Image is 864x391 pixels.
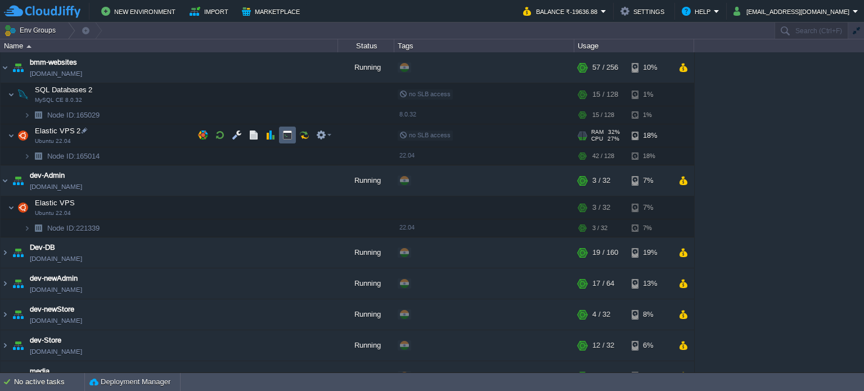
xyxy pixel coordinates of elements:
span: [DOMAIN_NAME] [30,68,82,79]
span: RAM [591,129,604,136]
div: No active tasks [14,373,84,391]
div: Usage [575,39,694,52]
img: AMDAwAAAACH5BAEAAAAALAAAAAABAAEAAAICRAEAOw== [30,147,46,165]
span: 165014 [46,151,101,161]
div: 13% [632,268,668,299]
img: AMDAwAAAACH5BAEAAAAALAAAAAABAAEAAAICRAEAOw== [1,299,10,330]
button: Balance ₹-19636.88 [523,5,601,18]
div: 8% [632,299,668,330]
div: 12 / 32 [592,330,614,361]
div: 42 / 128 [592,147,614,165]
div: Name [1,39,337,52]
span: 8.0.32 [399,111,416,118]
img: AMDAwAAAACH5BAEAAAAALAAAAAABAAEAAAICRAEAOw== [10,52,26,83]
a: Elastic VPSUbuntu 22.04 [34,199,76,207]
div: 6% [632,330,668,361]
img: AMDAwAAAACH5BAEAAAAALAAAAAABAAEAAAICRAEAOw== [8,124,15,147]
button: Settings [620,5,668,18]
span: no SLB access [399,132,451,138]
span: Node ID: [47,224,76,232]
div: 19 / 160 [592,237,618,268]
span: [DOMAIN_NAME] [30,315,82,326]
a: dev-newStore [30,304,74,315]
span: Node ID: [47,152,76,160]
div: 18% [632,124,668,147]
img: AMDAwAAAACH5BAEAAAAALAAAAAABAAEAAAICRAEAOw== [24,106,30,124]
img: AMDAwAAAACH5BAEAAAAALAAAAAABAAEAAAICRAEAOw== [8,196,15,219]
img: AMDAwAAAACH5BAEAAAAALAAAAAABAAEAAAICRAEAOw== [10,299,26,330]
span: 22.04 [399,152,415,159]
img: AMDAwAAAACH5BAEAAAAALAAAAAABAAEAAAICRAEAOw== [10,268,26,299]
span: Elastic VPS [34,198,76,208]
img: AMDAwAAAACH5BAEAAAAALAAAAAABAAEAAAICRAEAOw== [1,237,10,268]
div: 4 / 32 [592,299,610,330]
img: AMDAwAAAACH5BAEAAAAALAAAAAABAAEAAAICRAEAOw== [30,219,46,237]
a: Node ID:165014 [46,151,101,161]
span: 32% [608,129,620,136]
img: AMDAwAAAACH5BAEAAAAALAAAAAABAAEAAAICRAEAOw== [30,106,46,124]
img: AMDAwAAAACH5BAEAAAAALAAAAAABAAEAAAICRAEAOw== [15,83,31,106]
img: AMDAwAAAACH5BAEAAAAALAAAAAABAAEAAAICRAEAOw== [1,165,10,196]
img: AMDAwAAAACH5BAEAAAAALAAAAAABAAEAAAICRAEAOw== [10,330,26,361]
a: Node ID:165029 [46,110,101,120]
span: [DOMAIN_NAME] [30,346,82,357]
span: [DOMAIN_NAME] [30,284,82,295]
img: AMDAwAAAACH5BAEAAAAALAAAAAABAAEAAAICRAEAOw== [26,45,31,48]
div: 3 / 32 [592,165,610,196]
img: AMDAwAAAACH5BAEAAAAALAAAAAABAAEAAAICRAEAOw== [15,124,31,147]
a: Node ID:221339 [46,223,101,233]
span: Ubuntu 22.04 [35,138,71,145]
div: Running [338,330,394,361]
img: AMDAwAAAACH5BAEAAAAALAAAAAABAAEAAAICRAEAOw== [1,52,10,83]
div: 7% [632,219,668,237]
a: dev-newAdmin [30,273,78,284]
div: 18% [632,147,668,165]
img: AMDAwAAAACH5BAEAAAAALAAAAAABAAEAAAICRAEAOw== [10,165,26,196]
div: 3 / 32 [592,196,610,219]
img: AMDAwAAAACH5BAEAAAAALAAAAAABAAEAAAICRAEAOw== [1,268,10,299]
button: [EMAIL_ADDRESS][DOMAIN_NAME] [733,5,853,18]
div: 7% [632,165,668,196]
a: SQL Databases 2MySQL CE 8.0.32 [34,86,94,94]
a: dev-Store [30,335,61,346]
div: 10% [632,52,668,83]
span: [DOMAIN_NAME] [30,181,82,192]
div: 19% [632,237,668,268]
span: Ubuntu 22.04 [35,210,71,217]
span: 221339 [46,223,101,233]
span: CPU [591,136,603,142]
div: 3 / 32 [592,219,607,237]
img: AMDAwAAAACH5BAEAAAAALAAAAAABAAEAAAICRAEAOw== [8,83,15,106]
img: AMDAwAAAACH5BAEAAAAALAAAAAABAAEAAAICRAEAOw== [10,237,26,268]
a: Elastic VPS 2Ubuntu 22.04 [34,127,82,135]
div: Running [338,299,394,330]
a: media [30,366,49,377]
div: 57 / 256 [592,52,618,83]
img: AMDAwAAAACH5BAEAAAAALAAAAAABAAEAAAICRAEAOw== [15,196,31,219]
a: Dev-DB [30,242,55,253]
img: AMDAwAAAACH5BAEAAAAALAAAAAABAAEAAAICRAEAOw== [24,147,30,165]
div: 7% [632,196,668,219]
div: Tags [395,39,574,52]
a: dev-Admin [30,170,65,181]
span: SQL Databases 2 [34,85,94,95]
div: Running [338,268,394,299]
div: 1% [632,83,668,106]
span: no SLB access [399,91,451,97]
span: Node ID: [47,111,76,119]
button: Env Groups [4,23,60,38]
img: AMDAwAAAACH5BAEAAAAALAAAAAABAAEAAAICRAEAOw== [1,330,10,361]
a: bmm-websites [30,57,77,68]
div: Running [338,237,394,268]
span: MySQL CE 8.0.32 [35,97,82,104]
span: 165029 [46,110,101,120]
div: Running [338,165,394,196]
span: 22.04 [399,224,415,231]
span: 27% [607,136,619,142]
